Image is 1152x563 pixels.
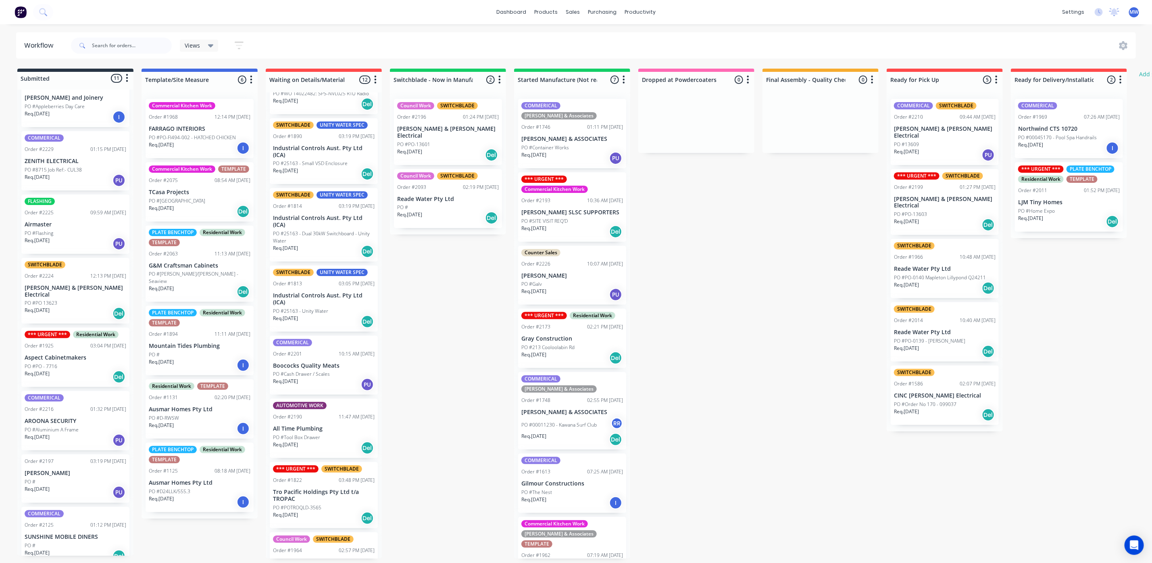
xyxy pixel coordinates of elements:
[149,319,180,326] div: TEMPLATE
[200,446,245,453] div: Residential Work
[149,394,178,401] div: Order #1131
[273,97,298,105] p: Req. [DATE]
[587,260,623,268] div: 10:07 AM [DATE]
[894,266,996,272] p: Reade Water Pty Ltd
[521,433,546,440] p: Req. [DATE]
[1018,102,1057,109] div: COMMERICAL
[521,385,597,393] div: [PERSON_NAME] & Associates
[273,315,298,322] p: Req. [DATE]
[521,323,550,331] div: Order #2173
[149,134,236,141] p: PO #PO-FI494-002 - HATCHED CHICKEN
[891,239,999,298] div: SWITCHBLADEOrder #196610:48 AM [DATE]Reade Water Pty LtdPO #PO-0140 Mapleton Lillypond Q24211Req....
[397,102,434,109] div: Council Work
[25,363,57,370] p: PO #PO - 7716
[361,512,374,525] div: Del
[521,102,560,109] div: COMMERICAL
[273,167,298,174] p: Req. [DATE]
[25,261,65,268] div: SWITCHBLADE
[21,68,129,127] div: Order #179101:58 PM [DATE][PERSON_NAME] and JoineryPO #Appleberries Day CareReq.[DATE]I
[149,126,250,132] p: FARRAGO INTERIORS
[112,370,125,383] div: Del
[25,406,54,413] div: Order #2216
[521,335,623,342] p: Gray Construction
[149,177,178,184] div: Order #2075
[894,253,923,261] div: Order #1966
[273,402,327,409] div: AUTOMOTIVE WORK
[894,148,919,155] p: Req. [DATE]
[15,6,27,18] img: Factory
[982,218,995,231] div: Del
[361,442,374,454] div: Del
[215,250,250,257] div: 11:13 AM [DATE]
[25,272,54,280] div: Order #2224
[339,350,375,358] div: 10:15 AM [DATE]
[92,38,172,54] input: Search for orders...
[1084,113,1120,121] div: 07:26 AM [DATE]
[894,345,919,352] p: Req. [DATE]
[587,397,623,404] div: 02:55 PM [DATE]
[21,195,129,254] div: FLASHINGOrder #222509:59 AM [DATE]AirmasterPO #FlashingReq.[DATE]PU
[270,336,378,395] div: COMMERICALOrder #220110:15 AM [DATE]Boococks Quality MeatsPO #Cash Drawer / ScalesReq.[DATE]PU
[215,113,250,121] div: 12:14 PM [DATE]
[1018,134,1097,141] p: PO #00045170 - Pool Spa Handrails
[21,258,129,324] div: SWITCHBLADEOrder #222412:13 PM [DATE][PERSON_NAME] & [PERSON_NAME] ElectricalPO #PO 13623Req.[DAT...
[25,103,85,110] p: PO #Appleberries Day Care
[397,211,422,218] p: Req. [DATE]
[1018,207,1055,215] p: PO #Home Expo
[25,230,53,237] p: PO #Flashing
[146,99,254,158] div: Commercial Kitchen WorkOrder #196812:14 PM [DATE]FARRAGO INTERIORSPO #PO-FI494-002 - HATCHED CHIC...
[339,477,375,484] div: 03:48 PM [DATE]
[521,209,623,216] p: [PERSON_NAME] SLSC SUPPORTERS
[609,433,622,446] div: Del
[339,413,375,421] div: 11:47 AM [DATE]
[25,299,57,307] p: PO #PO 13623
[25,174,50,181] p: Req. [DATE]
[982,345,995,358] div: Del
[587,197,623,204] div: 10:36 AM [DATE]
[609,225,622,238] div: Del
[25,221,126,228] p: Airmaster
[891,366,999,425] div: SWITCHBLADEOrder #158602:07 PM [DATE]CINC [PERSON_NAME] ElectricalPO #Order No 170 - 099037Req.[D...
[521,344,575,351] p: PO #213 Cooloolabin Rd
[894,401,956,408] p: PO #Order No 170 - 099037
[1018,199,1120,206] p: LJM Tiny Homes
[518,99,626,168] div: COMMERICAL[PERSON_NAME] & AssociatesOrder #174601:11 PM [DATE][PERSON_NAME] & ASSOCIATESPO #Conta...
[146,226,254,302] div: PLATE BENCHTOPResidential WorkTEMPLATEOrder #206311:13 AM [DATE]G&M Craftsman CabinetsPO #[PERSON...
[609,152,622,165] div: PU
[1015,99,1123,158] div: COMMERICALOrder #196907:26 AM [DATE]Northwind CTS 10720PO #00045170 - Pool Spa HandrailsReq.[DATE]I
[521,260,550,268] div: Order #2226
[982,149,995,161] div: PU
[894,184,923,191] div: Order #2199
[149,414,179,422] p: PO #D-RWSW
[321,465,362,473] div: SWITCHBLADE
[587,468,623,475] div: 07:25 AM [DATE]
[317,191,368,199] div: UNITY WATER SPEC
[25,110,50,117] p: Req. [DATE]
[894,317,923,324] div: Order #2014
[1084,187,1120,194] div: 01:52 PM [DATE]
[90,209,126,216] div: 09:59 AM [DATE]
[273,308,328,315] p: PO #25163 - Unity Water
[273,203,302,210] div: Order #1814
[149,285,174,292] p: Req. [DATE]
[25,237,50,244] p: Req. [DATE]
[149,406,250,413] p: Ausmar Homes Pty Ltd
[521,496,546,503] p: Req. [DATE]
[149,239,180,246] div: TEMPLATE
[25,478,35,486] p: PO #
[149,343,250,350] p: Mountain Tides Plumbing
[521,144,569,151] p: PO #Container Works
[149,309,197,316] div: PLATE BENCHTOP
[21,391,129,450] div: COMMERICALOrder #221601:32 PM [DATE]AROONA SECURITYPO #Aluminium A FrameReq.[DATE]PU
[112,434,125,447] div: PU
[394,169,502,228] div: Council WorkSWITCHBLADEOrder #209302:19 PM [DATE]Reade Water Pty LtdPO #Req.[DATE]Del
[25,470,126,477] p: [PERSON_NAME]
[960,184,996,191] div: 01:27 PM [DATE]
[237,496,250,509] div: I
[270,462,378,528] div: *** URGENT ***SWITCHBLADEOrder #182203:48 PM [DATE]Tro Pacific Holdings Pty Ltd t/a TROPACPO #POT...
[270,399,378,458] div: AUTOMOTIVE WORKOrder #219011:47 AM [DATE]All Time PlumbingPO #Tool Box DrawerReq.[DATE]Del
[270,266,378,332] div: SWITCHBLADEUNITY WATER SPECOrder #181303:05 PM [DATE]Industrial Controls Aust. Pty Ltd (ICA)PO #2...
[112,174,125,187] div: PU
[273,133,302,140] div: Order #1890
[146,443,254,512] div: PLATE BENCHTOPResidential WorkTEMPLATEOrder #112508:18 AM [DATE]Ausmar Homes Pty LtdPO #D24LLK/55...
